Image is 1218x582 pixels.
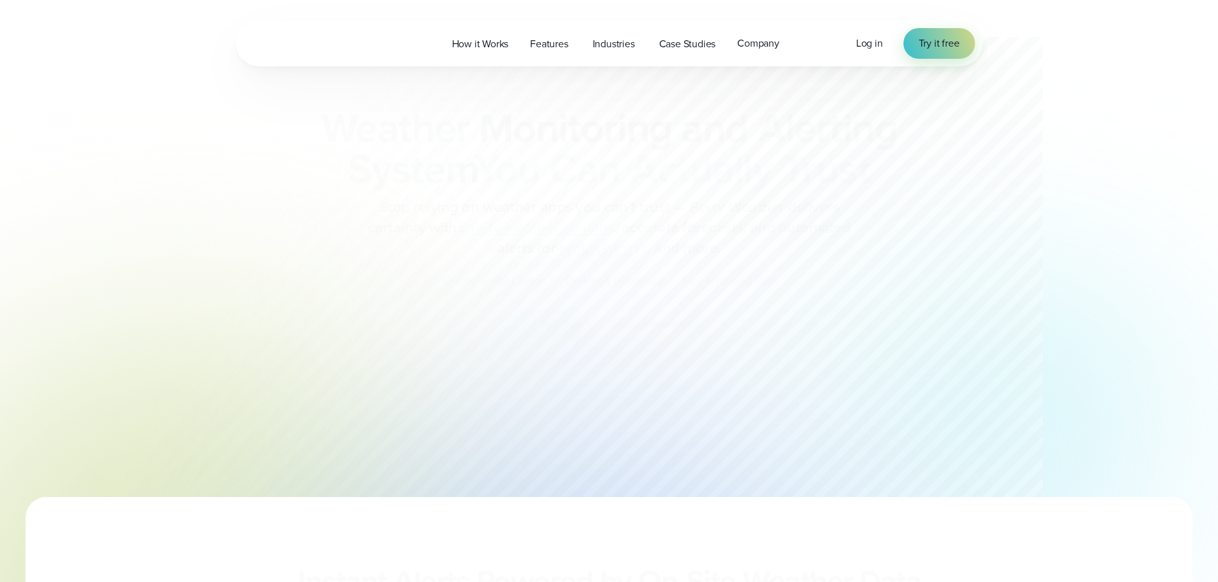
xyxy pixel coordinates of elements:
a: Case Studies [648,31,727,57]
span: Try it free [919,36,960,51]
a: Log in [856,36,883,51]
span: How it Works [452,36,509,52]
span: Case Studies [659,36,716,52]
a: Try it free [903,28,975,59]
a: How it Works [441,31,520,57]
span: Features [530,36,568,52]
span: Industries [593,36,635,52]
span: Company [737,36,779,51]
